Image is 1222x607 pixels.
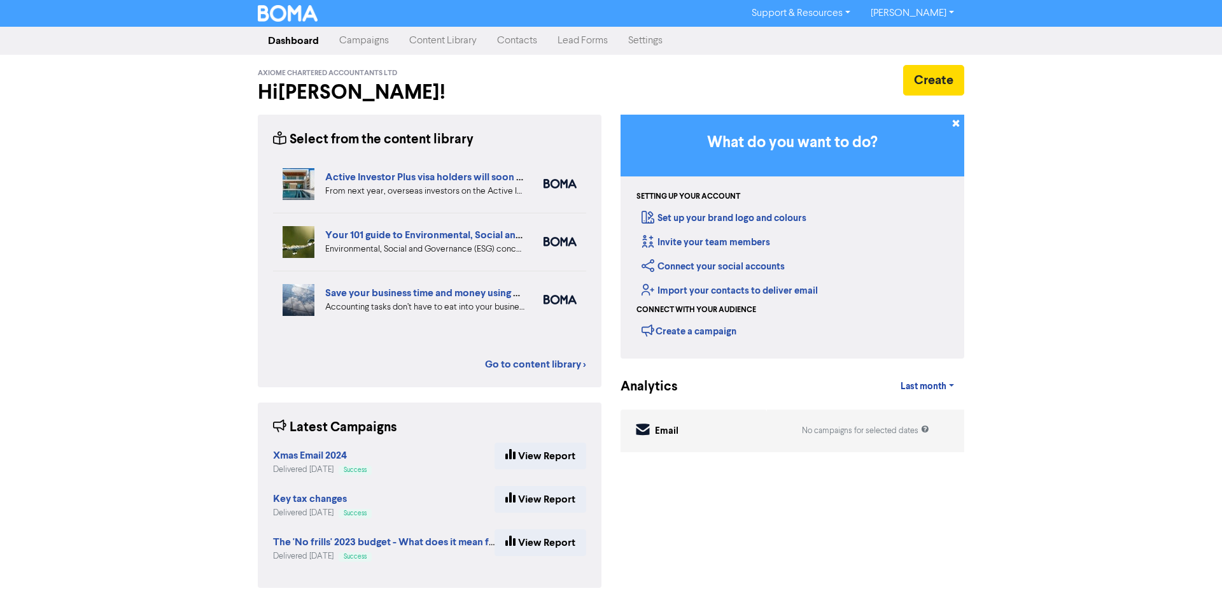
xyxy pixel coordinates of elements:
[273,418,397,438] div: Latest Campaigns
[495,486,586,513] a: View Report
[642,236,770,248] a: Invite your team members
[741,3,860,24] a: Support & Resources
[901,381,946,392] span: Last month
[273,130,474,150] div: Select from the content library
[273,538,523,548] a: The 'No frills' 2023 budget - What does it mean for you?
[636,304,756,316] div: Connect with your audience
[618,28,673,54] a: Settings
[485,357,586,372] a: Go to content library >
[325,287,593,299] a: Save your business time and money using cloud accounting
[642,321,736,340] div: Create a campaign
[325,185,524,198] div: From next year, overseas investors on the Active Investor Plus visa will be able to buy NZ proper...
[621,377,662,397] div: Analytics
[655,424,678,439] div: Email
[890,374,964,399] a: Last month
[621,115,964,359] div: Getting Started in BOMA
[325,243,524,256] div: Environmental, Social and Governance (ESG) concerns are a vital part of running a business. Our 1...
[1158,546,1222,607] iframe: Chat Widget
[273,494,347,504] a: Key tax changes
[495,529,586,556] a: View Report
[636,191,740,203] div: Setting up your account
[642,285,818,297] a: Import your contacts to deliver email
[344,467,367,473] span: Success
[325,301,524,314] div: Accounting tasks don’t have to eat into your business time. With the right cloud accounting softw...
[325,229,607,241] a: Your 101 guide to Environmental, Social and Governance (ESG)
[642,261,785,273] a: Connect your social accounts
[344,510,367,517] span: Success
[273,492,347,505] strong: Key tax changes
[344,553,367,560] span: Success
[325,171,640,183] a: Active Investor Plus visa holders will soon be able to buy NZ property
[544,237,577,246] img: boma
[903,65,964,96] button: Create
[399,28,487,54] a: Content Library
[258,69,397,78] span: Axiome Chartered Accountants Ltd
[860,3,964,24] a: [PERSON_NAME]
[544,179,577,189] img: boma
[802,425,929,437] div: No campaigns for selected dates
[329,28,399,54] a: Campaigns
[273,449,347,462] strong: Xmas Email 2024
[273,451,347,461] a: Xmas Email 2024
[547,28,618,54] a: Lead Forms
[273,507,372,519] div: Delivered [DATE]
[273,464,372,476] div: Delivered [DATE]
[640,134,945,152] h3: What do you want to do?
[642,212,806,224] a: Set up your brand logo and colours
[487,28,547,54] a: Contacts
[273,536,523,548] strong: The 'No frills' 2023 budget - What does it mean for you?
[258,28,329,54] a: Dashboard
[258,80,601,104] h2: Hi [PERSON_NAME] !
[544,295,577,304] img: boma_accounting
[258,5,318,22] img: BOMA Logo
[273,550,495,562] div: Delivered [DATE]
[495,443,586,469] a: View Report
